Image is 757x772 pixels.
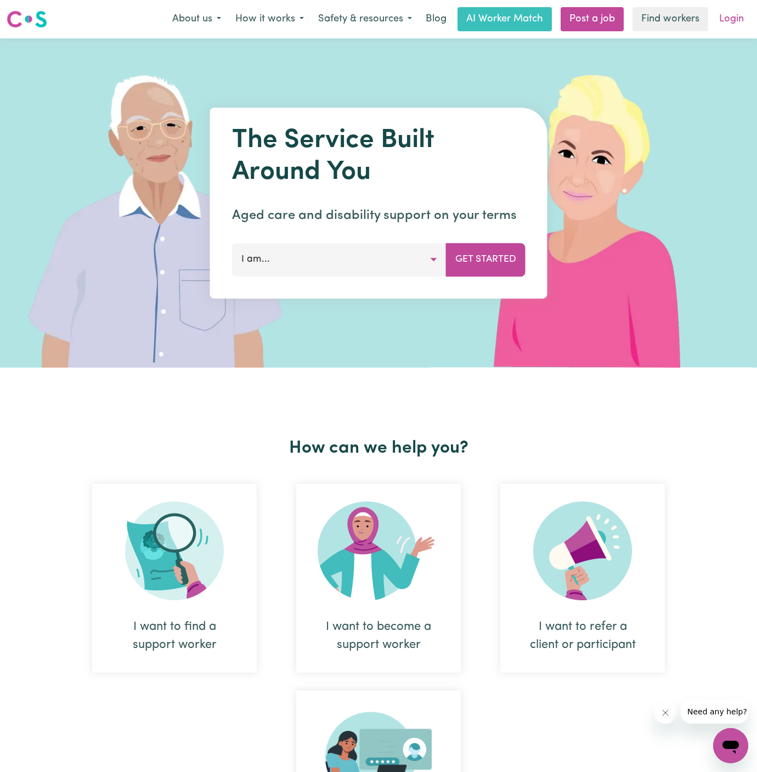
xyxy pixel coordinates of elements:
[323,618,434,654] div: I want to become a support worker
[125,501,224,600] img: Search
[228,8,311,31] button: How it works
[296,484,461,673] div: I want to become a support worker
[533,501,632,600] img: Refer
[118,618,230,654] div: I want to find a support worker
[232,206,526,226] p: Aged care and disability support on your terms
[165,8,228,31] button: About us
[419,7,453,31] a: Blog
[72,438,685,459] h2: How can we help you?
[7,7,47,32] a: Careseekers logo
[527,618,639,654] div: I want to refer a client or participant
[318,501,439,600] img: Become Worker
[681,700,748,724] iframe: Message from company
[232,243,447,276] button: I am...
[311,8,419,31] button: Safety & resources
[92,484,257,673] div: I want to find a support worker
[446,243,526,276] button: Get Started
[500,484,665,673] div: I want to refer a client or participant
[713,7,750,31] a: Login
[457,7,552,31] a: AI Worker Match
[654,702,676,724] iframe: Close message
[7,9,47,29] img: Careseekers logo
[561,7,624,31] a: Post a job
[713,728,748,763] iframe: Button to launch messaging window
[632,7,708,31] a: Find workers
[232,125,526,188] h1: The Service Built Around You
